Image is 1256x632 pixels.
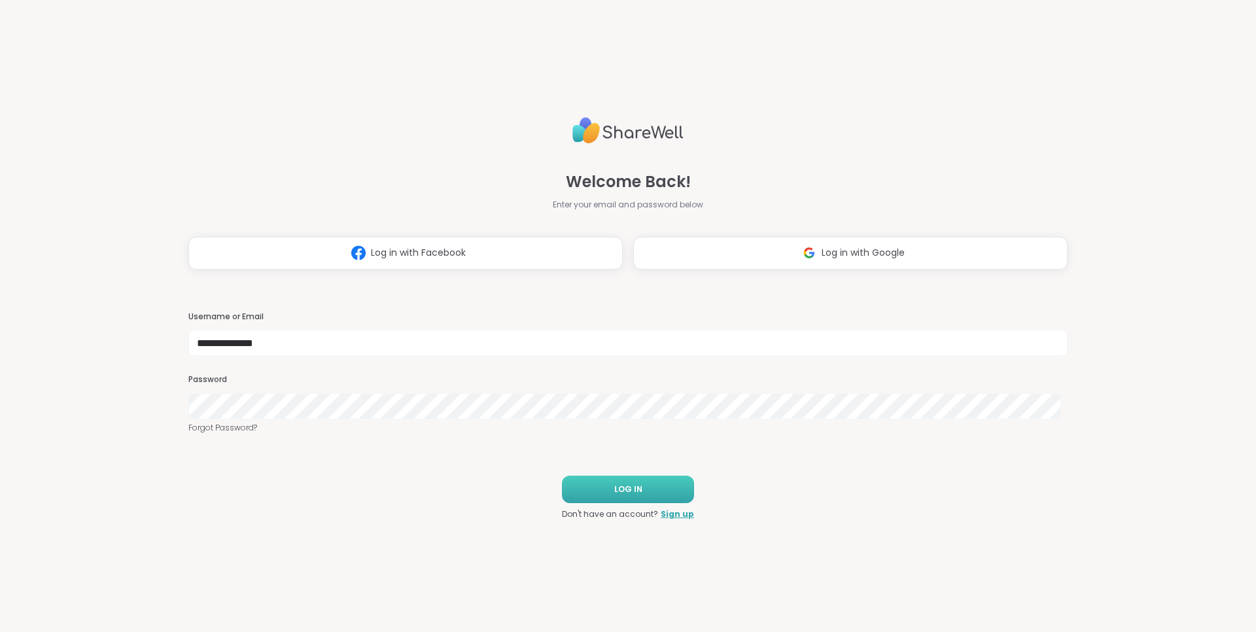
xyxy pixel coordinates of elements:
[562,476,694,503] button: LOG IN
[371,246,466,260] span: Log in with Facebook
[188,422,1068,434] a: Forgot Password?
[822,246,905,260] span: Log in with Google
[661,508,694,520] a: Sign up
[188,374,1068,385] h3: Password
[633,237,1068,270] button: Log in with Google
[614,483,642,495] span: LOG IN
[572,112,684,149] img: ShareWell Logo
[188,237,623,270] button: Log in with Facebook
[553,199,703,211] span: Enter your email and password below
[566,170,691,194] span: Welcome Back!
[188,311,1068,323] h3: Username or Email
[562,508,658,520] span: Don't have an account?
[346,241,371,265] img: ShareWell Logomark
[797,241,822,265] img: ShareWell Logomark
